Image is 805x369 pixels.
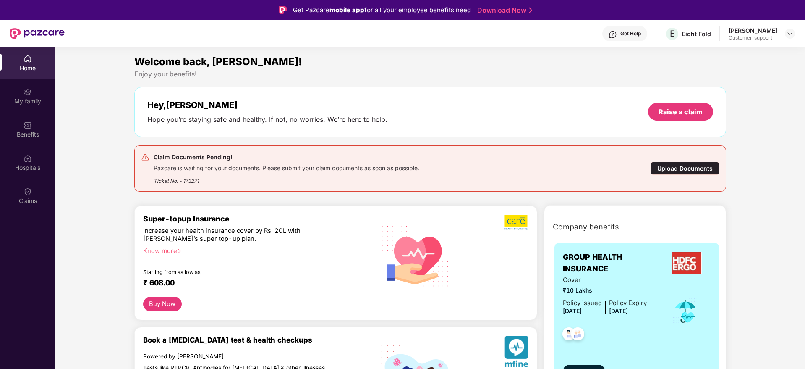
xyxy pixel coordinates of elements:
[672,298,699,325] img: icon
[143,336,368,344] div: Book a [MEDICAL_DATA] test & health checkups
[24,187,32,196] img: svg+xml;base64,PHN2ZyBpZD0iQ2xhaW0iIHhtbG5zPSJodHRwOi8vd3d3LnczLm9yZy8yMDAwL3N2ZyIgd2lkdGg9IjIwIi...
[154,172,419,185] div: Ticket No. - 173271
[143,214,368,223] div: Super-topup Insurance
[682,30,711,38] div: Eight Fold
[24,154,32,163] img: svg+xml;base64,PHN2ZyBpZD0iSG9zcGl0YWxzIiB4bWxucz0iaHR0cDovL3d3dy53My5vcmcvMjAwMC9zdmciIHdpZHRoPS...
[143,353,332,360] div: Powered by [PERSON_NAME].
[10,28,65,39] img: New Pazcare Logo
[787,30,793,37] img: svg+xml;base64,PHN2ZyBpZD0iRHJvcGRvd24tMzJ4MzIiIHhtbG5zPSJodHRwOi8vd3d3LnczLm9yZy8yMDAwL3N2ZyIgd2...
[143,269,332,275] div: Starting from as low as
[729,26,777,34] div: [PERSON_NAME]
[154,162,419,172] div: Pazcare is waiting for your documents. Please submit your claim documents as soon as possible.
[672,252,702,274] img: insurerLogo
[529,6,532,15] img: Stroke
[143,247,363,253] div: Know more
[376,215,456,296] img: svg+xml;base64,PHN2ZyB4bWxucz0iaHR0cDovL3d3dy53My5vcmcvMjAwMC9zdmciIHhtbG5zOnhsaW5rPSJodHRwOi8vd3...
[567,325,588,345] img: svg+xml;base64,PHN2ZyB4bWxucz0iaHR0cDovL3d3dy53My5vcmcvMjAwMC9zdmciIHdpZHRoPSI0OC45NDMiIGhlaWdodD...
[141,153,149,161] img: svg+xml;base64,PHN2ZyB4bWxucz0iaHR0cDovL3d3dy53My5vcmcvMjAwMC9zdmciIHdpZHRoPSIyNCIgaGVpZ2h0PSIyNC...
[147,115,387,124] div: Hope you’re staying safe and healthy. If not, no worries. We’re here to help.
[563,251,663,275] span: GROUP HEALTH INSURANCE
[651,162,719,175] div: Upload Documents
[477,6,530,15] a: Download Now
[563,286,647,295] span: ₹10 Lakhs
[24,88,32,96] img: svg+xml;base64,PHN2ZyB3aWR0aD0iMjAiIGhlaWdodD0iMjAiIHZpZXdCb3g9IjAgMCAyMCAyMCIgZmlsbD0ibm9uZSIgeG...
[563,298,602,308] div: Policy issued
[329,6,364,14] strong: mobile app
[729,34,777,41] div: Customer_support
[134,70,727,79] div: Enjoy your benefits!
[563,275,647,285] span: Cover
[659,107,703,116] div: Raise a claim
[504,214,528,230] img: b5dec4f62d2307b9de63beb79f102df3.png
[177,249,182,253] span: right
[559,325,579,345] img: svg+xml;base64,PHN2ZyB4bWxucz0iaHR0cDovL3d3dy53My5vcmcvMjAwMC9zdmciIHdpZHRoPSI0OC45NDMiIGhlaWdodD...
[609,308,628,314] span: [DATE]
[24,121,32,129] img: svg+xml;base64,PHN2ZyBpZD0iQmVuZWZpdHMiIHhtbG5zPSJodHRwOi8vd3d3LnczLm9yZy8yMDAwL3N2ZyIgd2lkdGg9Ij...
[279,6,287,14] img: Logo
[154,152,419,162] div: Claim Documents Pending!
[24,55,32,63] img: svg+xml;base64,PHN2ZyBpZD0iSG9tZSIgeG1sbnM9Imh0dHA6Ly93d3cudzMub3JnLzIwMDAvc3ZnIiB3aWR0aD0iMjAiIG...
[293,5,471,15] div: Get Pazcare for all your employee benefits need
[143,227,332,243] div: Increase your health insurance cover by Rs. 20L with [PERSON_NAME]’s super top-up plan.
[620,30,641,37] div: Get Help
[563,308,582,314] span: [DATE]
[134,55,302,68] span: Welcome back, [PERSON_NAME]!
[670,29,675,39] span: E
[147,100,387,110] div: Hey, [PERSON_NAME]
[143,278,360,288] div: ₹ 608.00
[143,297,182,311] button: Buy Now
[609,30,617,39] img: svg+xml;base64,PHN2ZyBpZD0iSGVscC0zMngzMiIgeG1sbnM9Imh0dHA6Ly93d3cudzMub3JnLzIwMDAvc3ZnIiB3aWR0aD...
[553,221,619,233] span: Company benefits
[609,298,647,308] div: Policy Expiry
